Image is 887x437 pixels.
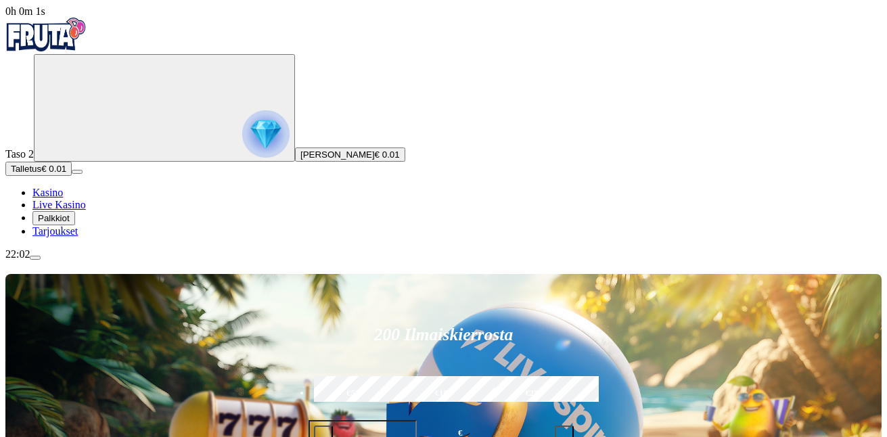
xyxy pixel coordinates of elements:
[5,162,72,176] button: Talletusplus icon€ 0.01
[34,54,295,162] button: reward progress
[32,199,86,210] a: Live Kasino
[295,147,405,162] button: [PERSON_NAME]€ 0.01
[5,148,34,160] span: Taso 2
[41,164,66,174] span: € 0.01
[242,110,290,158] img: reward progress
[5,18,882,237] nav: Primary
[32,211,75,225] button: Palkkiot
[311,374,396,413] label: €50
[30,256,41,260] button: menu
[375,149,400,160] span: € 0.01
[5,248,30,260] span: 22:02
[32,187,63,198] a: Kasino
[5,187,882,237] nav: Main menu
[72,170,83,174] button: menu
[5,5,45,17] span: user session time
[32,225,78,237] a: Tarjoukset
[491,374,576,413] label: €250
[11,164,41,174] span: Talletus
[401,374,486,413] label: €150
[300,149,375,160] span: [PERSON_NAME]
[38,213,70,223] span: Palkkiot
[5,42,87,53] a: Fruta
[5,18,87,51] img: Fruta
